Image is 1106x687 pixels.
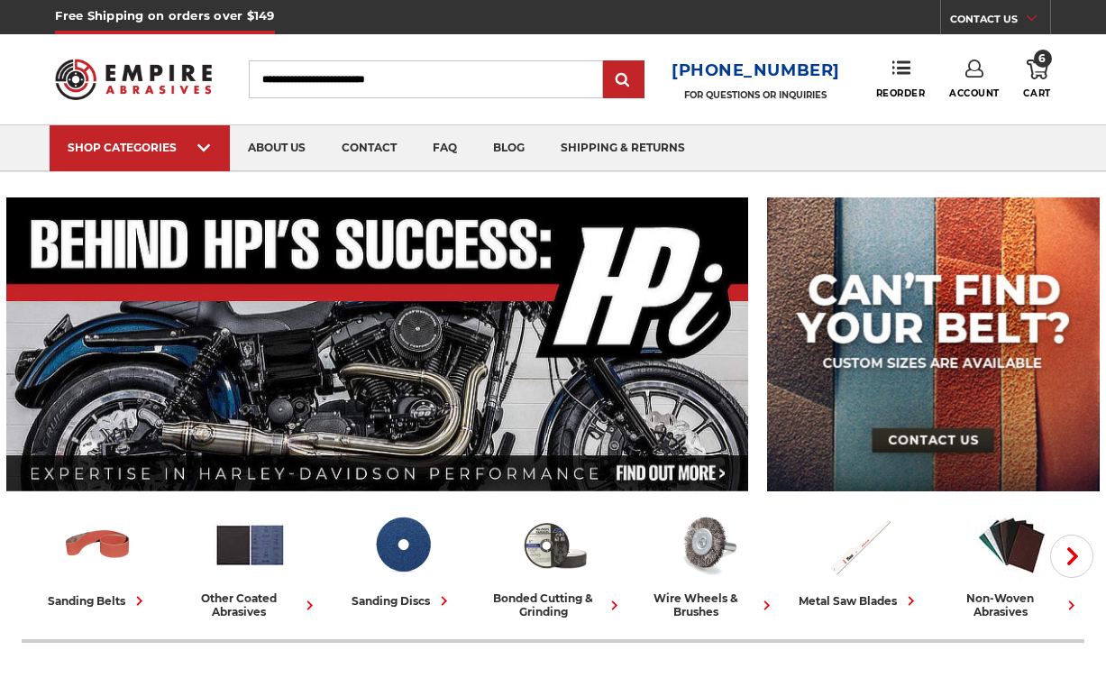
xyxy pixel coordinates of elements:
img: Bonded Cutting & Grinding [517,508,592,582]
img: Other Coated Abrasives [213,508,288,582]
img: Non-woven Abrasives [974,508,1049,582]
a: shipping & returns [543,125,703,171]
span: Cart [1023,87,1050,99]
a: contact [324,125,415,171]
a: 6 Cart [1023,60,1050,99]
a: sanding belts [29,508,167,610]
span: 6 [1034,50,1052,68]
a: CONTACT US [950,9,1050,34]
span: Account [949,87,1000,99]
a: bonded cutting & grinding [486,508,624,618]
a: blog [475,125,543,171]
a: other coated abrasives [181,508,319,618]
a: [PHONE_NUMBER] [672,58,840,84]
div: other coated abrasives [181,591,319,618]
img: Wire Wheels & Brushes [670,508,745,582]
div: metal saw blades [799,591,920,610]
div: sanding discs [352,591,453,610]
div: non-woven abrasives [943,591,1081,618]
img: Empire Abrasives [55,49,212,110]
a: non-woven abrasives [943,508,1081,618]
img: Metal Saw Blades [822,508,897,582]
img: Banner for an interview featuring Horsepower Inc who makes Harley performance upgrades featured o... [6,197,749,491]
div: sanding belts [48,591,149,610]
a: metal saw blades [791,508,928,610]
div: bonded cutting & grinding [486,591,624,618]
a: sanding discs [334,508,471,610]
button: Next [1050,535,1093,578]
img: Sanding Discs [365,508,440,582]
p: FOR QUESTIONS OR INQUIRIES [672,89,840,101]
img: promo banner for custom belts. [767,197,1100,491]
a: faq [415,125,475,171]
img: Sanding Belts [60,508,135,582]
span: Reorder [876,87,926,99]
a: Reorder [876,60,926,98]
div: wire wheels & brushes [638,591,776,618]
div: SHOP CATEGORIES [68,141,212,154]
a: wire wheels & brushes [638,508,776,618]
a: about us [230,125,324,171]
input: Submit [606,62,642,98]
